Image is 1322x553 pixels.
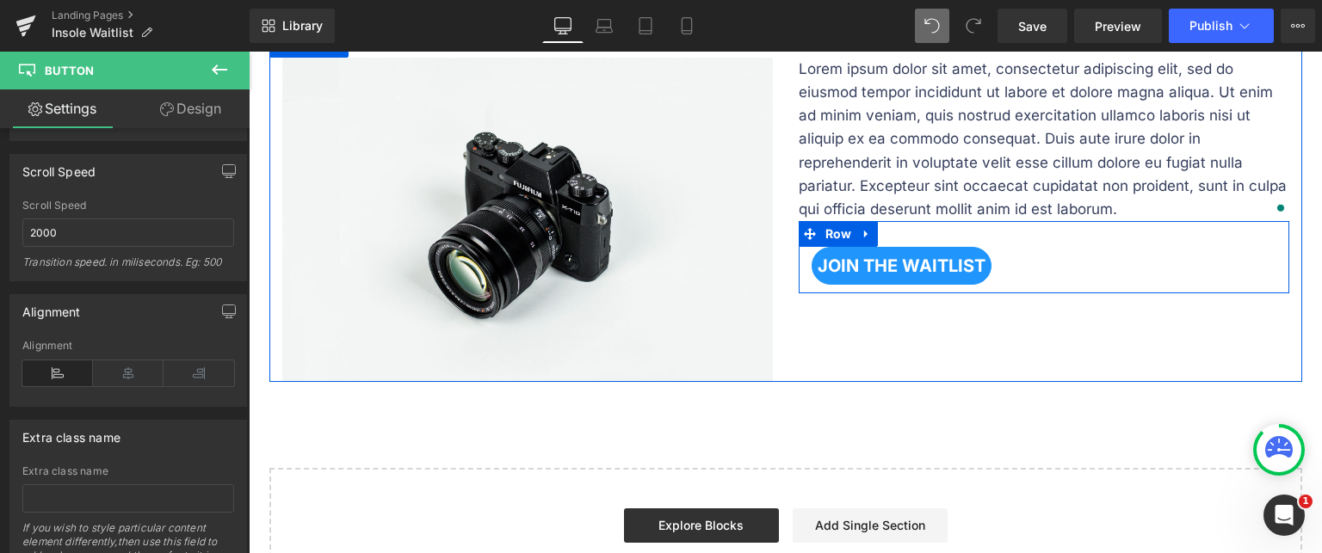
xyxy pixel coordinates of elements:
a: New Library [250,9,335,43]
div: Scroll Speed [22,155,96,179]
span: 1 [1299,495,1313,508]
a: JOIN THE WAITLIST [563,195,743,233]
a: Explore Blocks [375,457,530,491]
iframe: To enrich screen reader interactions, please activate Accessibility in Grammarly extension settings [249,52,1322,553]
a: Laptop [584,9,625,43]
a: Design [128,89,253,128]
button: More [1281,9,1315,43]
span: JOIN THE WAITLIST [569,204,737,224]
div: Extra class name [22,465,234,477]
span: Library [282,18,323,34]
a: Desktop [542,9,584,43]
span: Save [1018,17,1047,35]
span: Insole Waitlist [52,26,133,40]
div: Alignment [22,295,81,319]
span: Button [45,64,94,77]
div: Scroll Speed [22,200,234,212]
a: Add Single Section [544,457,699,491]
a: Landing Pages [52,9,250,22]
span: Publish [1189,19,1232,33]
button: Redo [956,9,991,43]
button: Publish [1169,9,1274,43]
a: Preview [1074,9,1162,43]
a: Expand / Collapse [607,169,629,195]
div: Alignment [22,340,234,352]
span: Preview [1095,17,1141,35]
a: Mobile [666,9,707,43]
button: Undo [915,9,949,43]
span: Row [572,169,608,195]
div: Extra class name [22,421,120,445]
iframe: Intercom live chat [1263,495,1305,536]
div: Transition speed. in miliseconds. Eg: 500 [22,255,234,280]
a: Tablet [625,9,666,43]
